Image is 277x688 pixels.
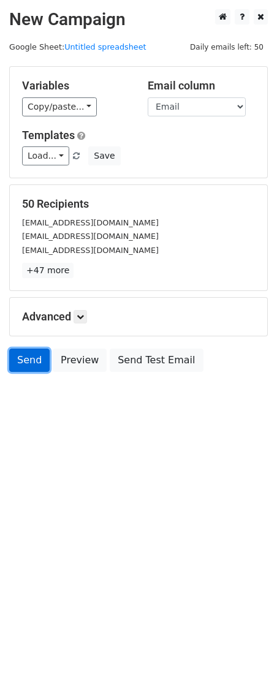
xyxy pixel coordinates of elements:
a: Send [9,349,50,372]
a: Load... [22,146,69,165]
small: [EMAIL_ADDRESS][DOMAIN_NAME] [22,232,159,241]
a: Untitled spreadsheet [64,42,146,51]
small: [EMAIL_ADDRESS][DOMAIN_NAME] [22,218,159,227]
h5: Advanced [22,310,255,323]
h5: Variables [22,79,129,93]
a: Daily emails left: 50 [186,42,268,51]
span: Daily emails left: 50 [186,40,268,54]
a: Templates [22,129,75,142]
a: Send Test Email [110,349,203,372]
h5: 50 Recipients [22,197,255,211]
h2: New Campaign [9,9,268,30]
a: Preview [53,349,107,372]
h5: Email column [148,79,255,93]
small: Google Sheet: [9,42,146,51]
a: +47 more [22,263,74,278]
button: Save [88,146,120,165]
small: [EMAIL_ADDRESS][DOMAIN_NAME] [22,246,159,255]
a: Copy/paste... [22,97,97,116]
iframe: Chat Widget [216,629,277,688]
